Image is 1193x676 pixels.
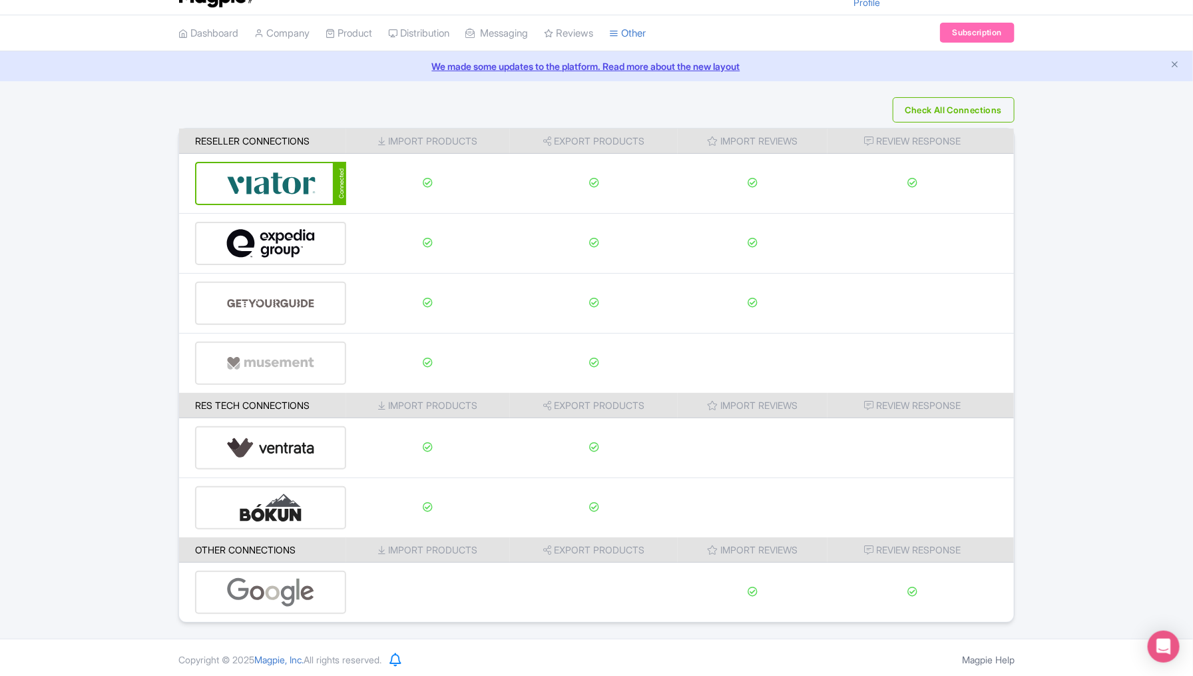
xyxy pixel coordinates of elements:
[346,129,511,154] th: Import Products
[254,654,304,665] span: Magpie, Inc.
[388,15,449,52] a: Distribution
[510,537,678,563] th: Export Products
[226,488,316,528] img: bokun-9d666bd0d1b458dbc8a9c3d52590ba5a.svg
[226,428,316,468] img: ventrata-b8ee9d388f52bb9ce077e58fa33de912.svg
[346,393,511,418] th: Import Products
[678,537,828,563] th: Import Reviews
[465,15,528,52] a: Messaging
[179,537,346,563] th: Other Connections
[828,537,1014,563] th: Review Response
[326,15,372,52] a: Product
[179,129,346,154] th: Reseller Connections
[828,393,1014,418] th: Review Response
[8,59,1185,73] a: We made some updates to the platform. Read more about the new layout
[226,283,316,324] img: get_your_guide-5a6366678479520ec94e3f9d2b9f304b.svg
[893,97,1015,123] button: Check All Connections
[940,23,1015,43] a: Subscription
[1170,58,1180,73] button: Close announcement
[226,163,316,204] img: viator-e2bf771eb72f7a6029a5edfbb081213a.svg
[828,129,1014,154] th: Review Response
[254,15,310,52] a: Company
[962,654,1015,665] a: Magpie Help
[678,393,828,418] th: Import Reviews
[226,223,316,264] img: expedia-9e2f273c8342058d41d2cc231867de8b.svg
[333,162,346,205] div: Connected
[510,393,678,418] th: Export Products
[170,653,389,667] div: Copyright © 2025 All rights reserved.
[226,572,316,613] img: google-96de159c2084212d3cdd3c2fb262314c.svg
[346,537,511,563] th: Import Products
[226,343,316,384] img: musement-dad6797fd076d4ac540800b229e01643.svg
[510,129,678,154] th: Export Products
[195,162,346,205] a: Connected
[544,15,593,52] a: Reviews
[179,393,346,418] th: Res Tech Connections
[178,15,238,52] a: Dashboard
[609,15,646,52] a: Other
[678,129,828,154] th: Import Reviews
[1148,631,1180,663] div: Open Intercom Messenger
